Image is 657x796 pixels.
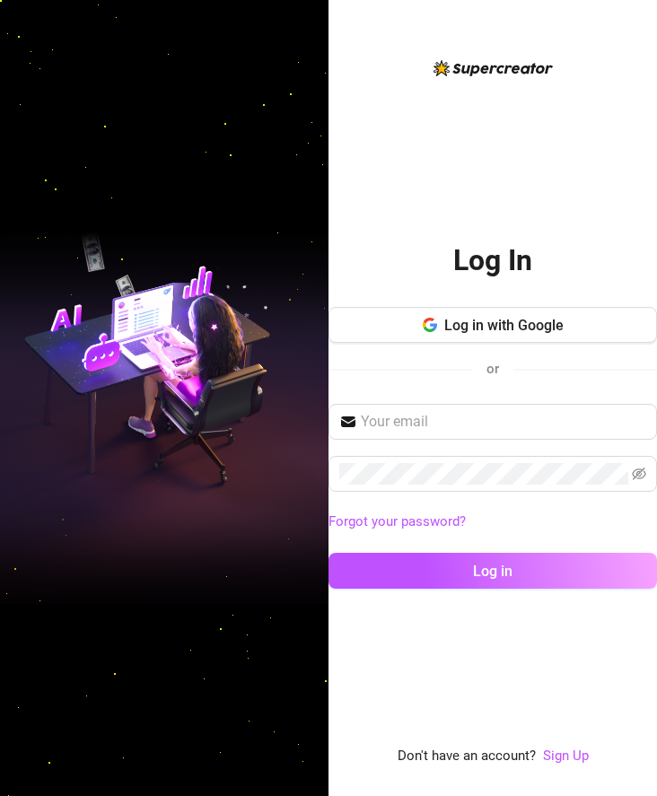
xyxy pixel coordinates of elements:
[361,411,646,433] input: Your email
[473,563,512,580] span: Log in
[543,748,589,764] a: Sign Up
[328,307,657,343] button: Log in with Google
[328,553,657,589] button: Log in
[434,60,553,76] img: logo-BBDzfeDw.svg
[486,361,499,377] span: or
[632,467,646,481] span: eye-invisible
[398,746,536,767] span: Don't have an account?
[444,317,564,334] span: Log in with Google
[328,512,657,533] a: Forgot your password?
[543,746,589,767] a: Sign Up
[328,513,466,529] a: Forgot your password?
[453,242,532,279] h2: Log In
